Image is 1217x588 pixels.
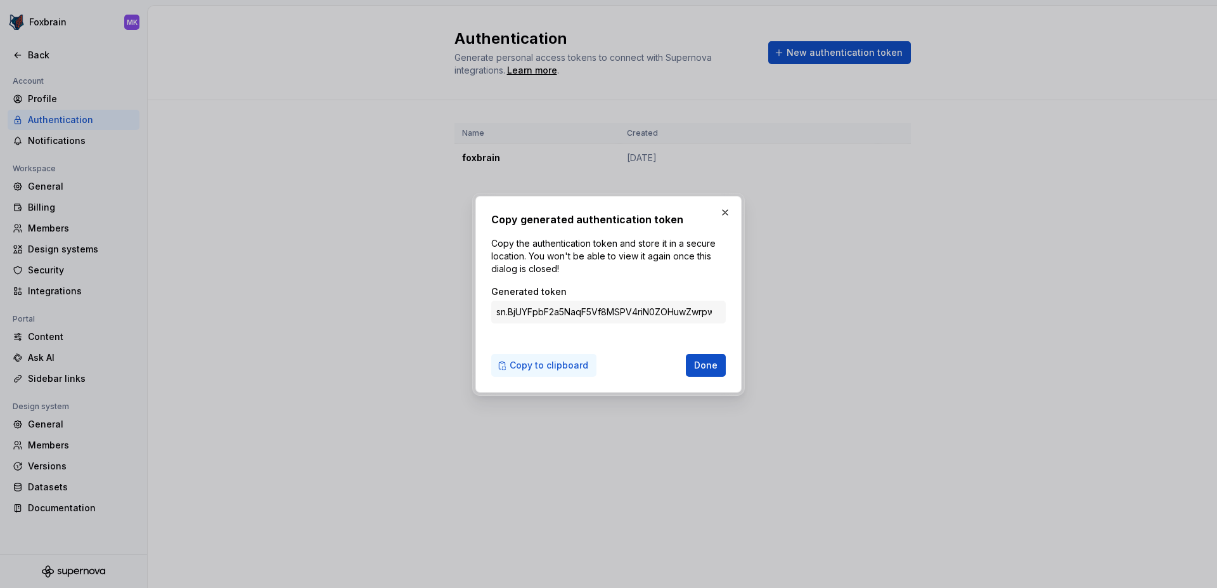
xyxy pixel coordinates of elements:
button: Copy to clipboard [491,354,596,377]
span: Copy to clipboard [510,359,588,372]
button: Done [686,354,726,377]
h2: Copy generated authentication token [491,212,726,227]
p: Copy the authentication token and store it in a secure location. You won't be able to view it aga... [491,237,726,275]
span: Done [694,359,718,372]
label: Generated token [491,285,567,298]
